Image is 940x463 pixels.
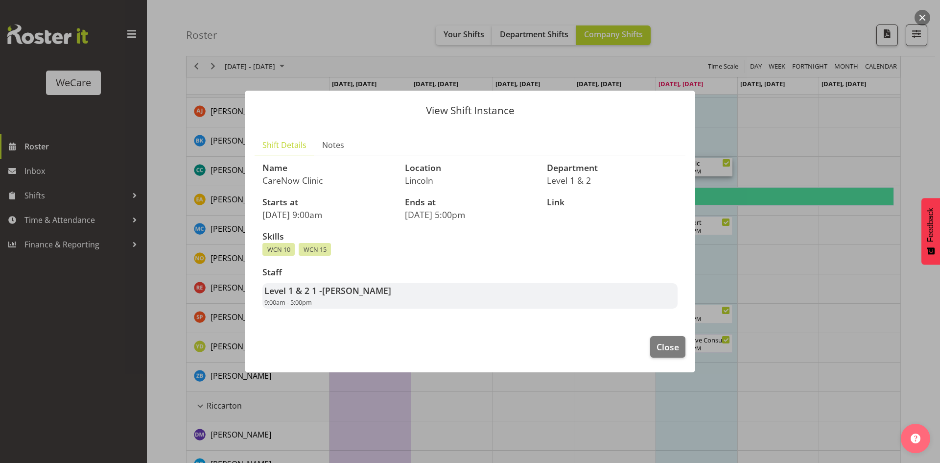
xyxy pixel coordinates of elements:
[262,209,393,220] p: [DATE] 9:00am
[322,285,391,296] span: [PERSON_NAME]
[322,139,344,151] span: Notes
[405,163,536,173] h3: Location
[262,232,678,242] h3: Skills
[264,285,391,296] strong: Level 1 & 2 1 -
[267,245,290,254] span: WCN 10
[657,341,679,353] span: Close
[262,197,393,207] h3: Starts at
[547,163,678,173] h3: Department
[911,434,920,443] img: help-xxl-2.png
[262,139,306,151] span: Shift Details
[262,163,393,173] h3: Name
[405,175,536,186] p: Lincoln
[405,209,536,220] p: [DATE] 5:00pm
[405,197,536,207] h3: Ends at
[547,197,678,207] h3: Link
[262,268,678,277] h3: Staff
[262,175,393,186] p: CareNow Clinic
[304,245,327,254] span: WCN 15
[921,198,940,265] button: Feedback - Show survey
[650,336,685,358] button: Close
[264,298,312,307] span: 9:00am - 5:00pm
[547,175,678,186] p: Level 1 & 2
[926,208,935,242] span: Feedback
[255,105,685,116] p: View Shift Instance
